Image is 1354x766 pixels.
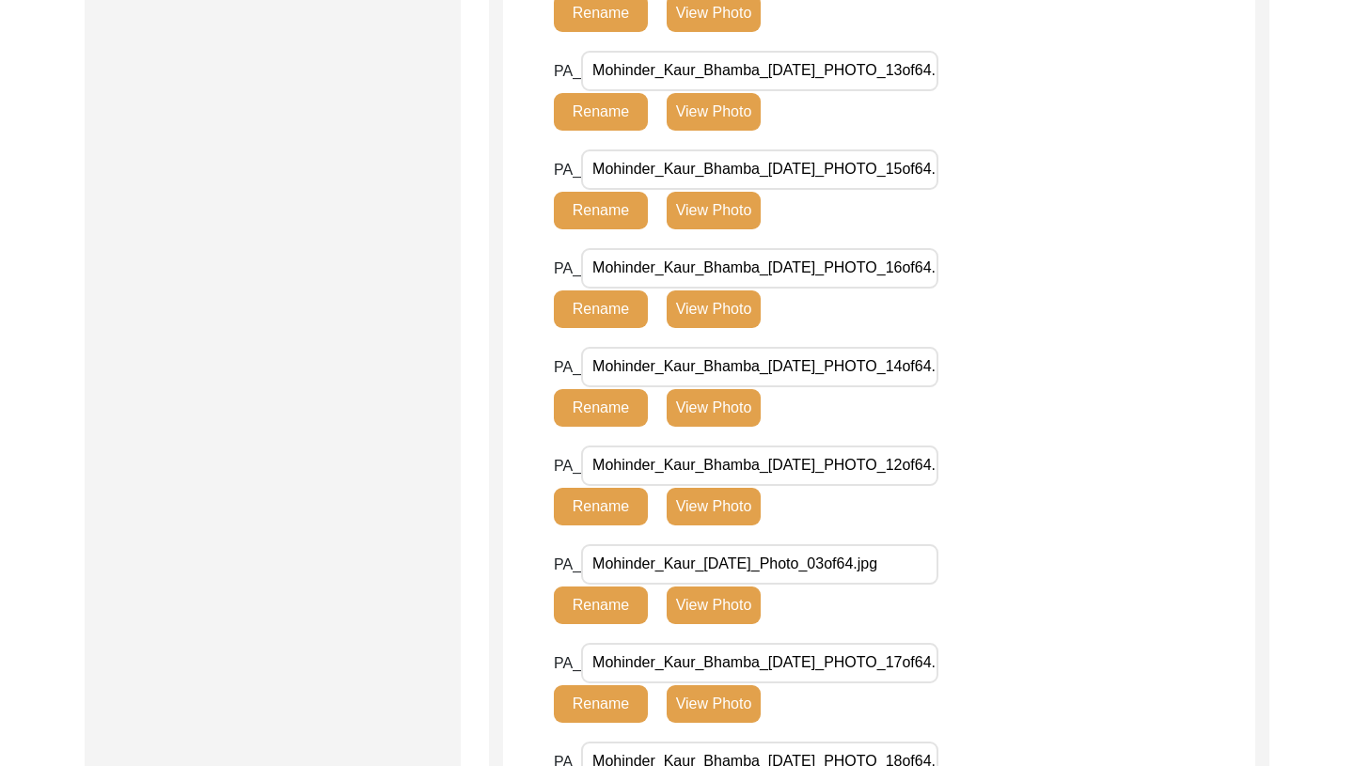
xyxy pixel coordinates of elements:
span: PA_ [554,457,581,473]
button: View Photo [667,685,761,723]
button: Rename [554,290,648,328]
button: Rename [554,586,648,624]
button: View Photo [667,93,761,131]
span: PA_ [554,62,581,78]
button: View Photo [667,586,761,624]
button: Rename [554,93,648,131]
button: View Photo [667,488,761,525]
button: View Photo [667,389,761,427]
span: PA_ [554,161,581,177]
button: Rename [554,192,648,229]
span: PA_ [554,358,581,374]
span: PA_ [554,555,581,571]
button: View Photo [667,192,761,229]
button: View Photo [667,290,761,328]
span: PA_ [554,654,581,670]
button: Rename [554,389,648,427]
button: Rename [554,488,648,525]
span: PA_ [554,259,581,275]
button: Rename [554,685,648,723]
